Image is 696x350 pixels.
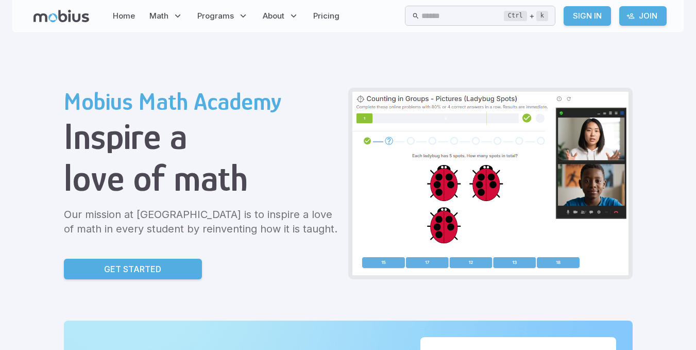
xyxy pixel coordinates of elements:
div: + [504,10,548,22]
a: Get Started [64,259,202,279]
p: Get Started [104,263,161,275]
kbd: Ctrl [504,11,527,21]
a: Home [110,4,138,28]
span: About [263,10,284,22]
a: Sign In [564,6,611,26]
span: Programs [197,10,234,22]
span: Math [149,10,168,22]
kbd: k [536,11,548,21]
h1: love of math [64,157,340,199]
p: Our mission at [GEOGRAPHIC_DATA] is to inspire a love of math in every student by reinventing how... [64,207,340,236]
a: Pricing [310,4,343,28]
a: Join [619,6,667,26]
h1: Inspire a [64,115,340,157]
img: Grade 2 Class [352,92,629,275]
h2: Mobius Math Academy [64,88,340,115]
